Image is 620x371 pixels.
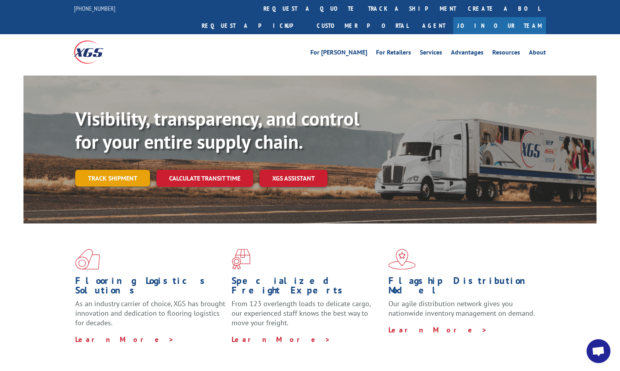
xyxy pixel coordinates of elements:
[75,335,174,344] a: Learn More >
[453,17,546,34] a: Join Our Team
[414,17,453,34] a: Agent
[451,49,484,58] a: Advantages
[311,17,414,34] a: Customer Portal
[232,335,331,344] a: Learn More >
[388,276,539,299] h1: Flagship Distribution Model
[587,339,610,363] a: Open chat
[232,299,382,334] p: From 123 overlength loads to delicate cargo, our experienced staff knows the best way to move you...
[388,249,416,270] img: xgs-icon-flagship-distribution-model-red
[75,276,226,299] h1: Flooring Logistics Solutions
[388,325,487,334] a: Learn More >
[420,49,442,58] a: Services
[232,249,250,270] img: xgs-icon-focused-on-flooring-red
[259,170,328,187] a: XGS ASSISTANT
[376,49,411,58] a: For Retailers
[75,299,225,327] span: As an industry carrier of choice, XGS has brought innovation and dedication to flooring logistics...
[232,276,382,299] h1: Specialized Freight Experts
[529,49,546,58] a: About
[75,249,100,270] img: xgs-icon-total-supply-chain-intelligence-red
[388,299,535,318] span: Our agile distribution network gives you nationwide inventory management on demand.
[310,49,367,58] a: For [PERSON_NAME]
[75,170,150,186] a: Track shipment
[74,4,115,12] a: [PHONE_NUMBER]
[156,170,253,187] a: Calculate transit time
[75,106,359,154] b: Visibility, transparency, and control for your entire supply chain.
[492,49,520,58] a: Resources
[196,17,311,34] a: Request a pickup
